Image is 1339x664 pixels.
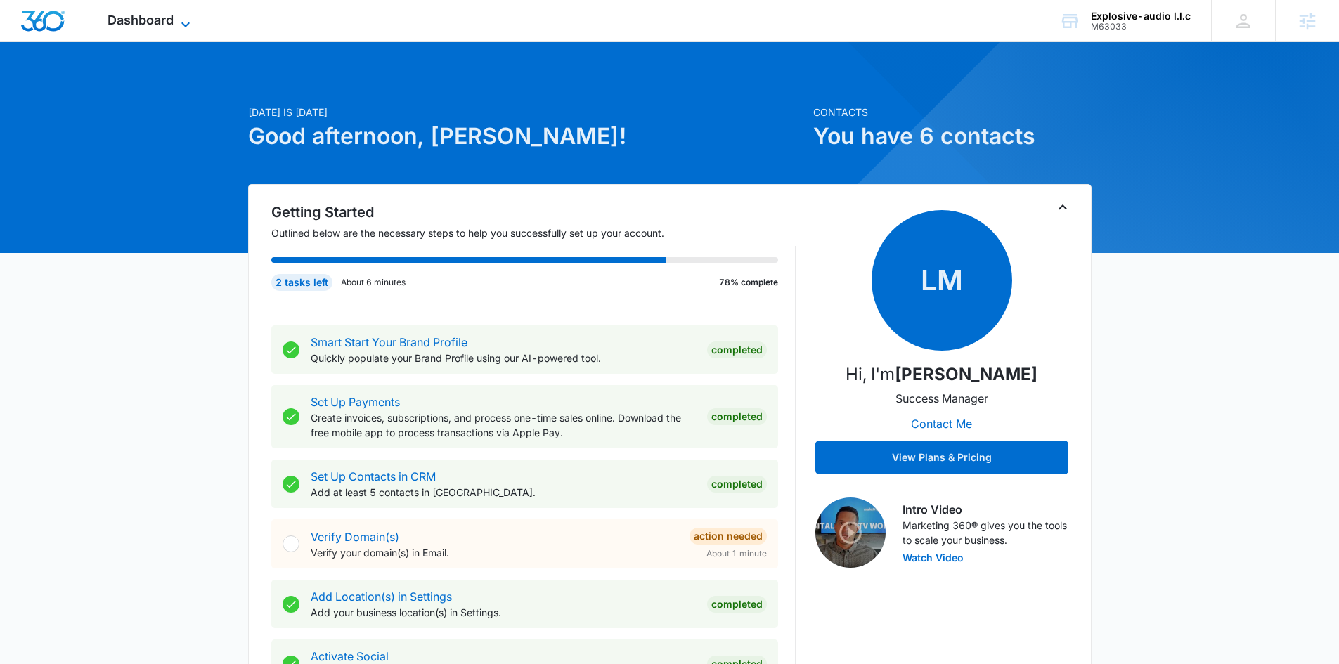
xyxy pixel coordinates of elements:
[895,390,988,407] p: Success Manager
[248,105,805,119] p: [DATE] is [DATE]
[813,119,1092,153] h1: You have 6 contacts
[271,226,796,240] p: Outlined below are the necessary steps to help you successfully set up your account.
[707,476,767,493] div: Completed
[719,276,778,289] p: 78% complete
[707,408,767,425] div: Completed
[903,518,1068,547] p: Marketing 360® gives you the tools to scale your business.
[271,202,796,223] h2: Getting Started
[707,596,767,613] div: Completed
[311,351,696,365] p: Quickly populate your Brand Profile using our AI-powered tool.
[903,501,1068,518] h3: Intro Video
[311,649,389,663] a: Activate Social
[311,590,452,604] a: Add Location(s) in Settings
[1091,22,1191,32] div: account id
[341,276,406,289] p: About 6 minutes
[815,441,1068,474] button: View Plans & Pricing
[311,395,400,409] a: Set Up Payments
[897,407,986,441] button: Contact Me
[846,362,1037,387] p: Hi, I'm
[690,528,767,545] div: Action Needed
[903,553,964,563] button: Watch Video
[1054,199,1071,216] button: Toggle Collapse
[311,605,696,620] p: Add your business location(s) in Settings.
[895,364,1037,384] strong: [PERSON_NAME]
[108,13,174,27] span: Dashboard
[248,119,805,153] h1: Good afternoon, [PERSON_NAME]!
[311,469,436,483] a: Set Up Contacts in CRM
[872,210,1012,351] span: LM
[311,545,678,560] p: Verify your domain(s) in Email.
[311,410,696,440] p: Create invoices, subscriptions, and process one-time sales online. Download the free mobile app t...
[311,485,696,500] p: Add at least 5 contacts in [GEOGRAPHIC_DATA].
[271,274,332,291] div: 2 tasks left
[813,105,1092,119] p: Contacts
[311,530,399,544] a: Verify Domain(s)
[706,547,767,560] span: About 1 minute
[815,497,886,568] img: Intro Video
[1091,11,1191,22] div: account name
[311,335,467,349] a: Smart Start Your Brand Profile
[707,341,767,358] div: Completed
